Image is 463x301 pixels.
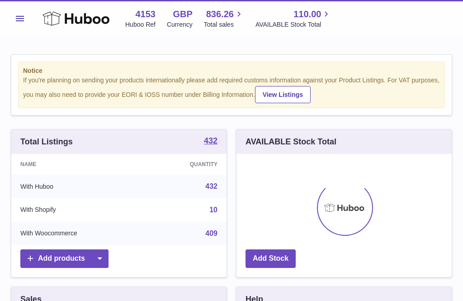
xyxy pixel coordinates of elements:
[205,182,217,190] a: 432
[204,20,244,29] span: Total sales
[167,20,193,29] div: Currency
[204,8,244,29] a: 836.26 Total sales
[20,249,109,268] a: Add products
[23,67,440,75] strong: Notice
[246,249,296,268] a: Add Stock
[135,8,156,20] strong: 4153
[246,136,336,147] h3: AVAILABLE Stock Total
[11,175,145,198] td: With Huboo
[23,76,440,103] div: If you're planning on sending your products internationally please add required customs informati...
[255,86,311,103] a: View Listings
[20,136,73,147] h3: Total Listings
[173,8,192,20] strong: GBP
[255,8,332,29] a: 110.00 AVAILABLE Stock Total
[145,154,227,175] th: Quantity
[206,8,234,20] span: 836.26
[11,222,145,245] td: With Woocommerce
[209,206,217,214] a: 10
[125,20,156,29] div: Huboo Ref
[255,20,332,29] span: AVAILABLE Stock Total
[204,137,217,145] strong: 432
[11,154,145,175] th: Name
[11,198,145,222] td: With Shopify
[293,8,321,20] span: 110.00
[205,229,217,237] a: 409
[204,137,217,147] a: 432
